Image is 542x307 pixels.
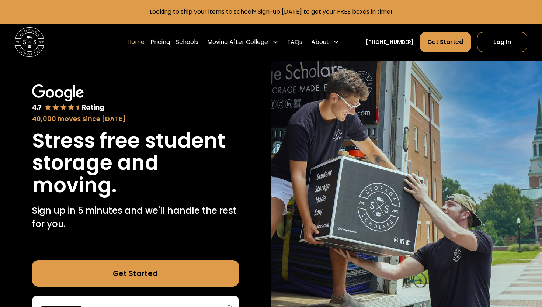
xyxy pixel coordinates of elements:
[204,32,281,52] div: Moving After College
[150,32,170,52] a: Pricing
[32,204,239,231] p: Sign up in 5 minutes and we'll handle the rest for you.
[366,38,414,46] a: [PHONE_NUMBER]
[32,84,105,112] img: Google 4.7 star rating
[420,32,471,52] a: Get Started
[32,260,239,287] a: Get Started
[32,114,239,124] div: 40,000 moves since [DATE]
[32,130,239,197] h1: Stress free student storage and moving.
[311,38,329,46] div: About
[308,32,342,52] div: About
[127,32,145,52] a: Home
[207,38,268,46] div: Moving After College
[287,32,302,52] a: FAQs
[150,7,392,16] a: Looking to ship your items to school? Sign-up [DATE] to get your FREE boxes in time!
[477,32,527,52] a: Log In
[15,27,44,57] img: Storage Scholars main logo
[176,32,198,52] a: Schools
